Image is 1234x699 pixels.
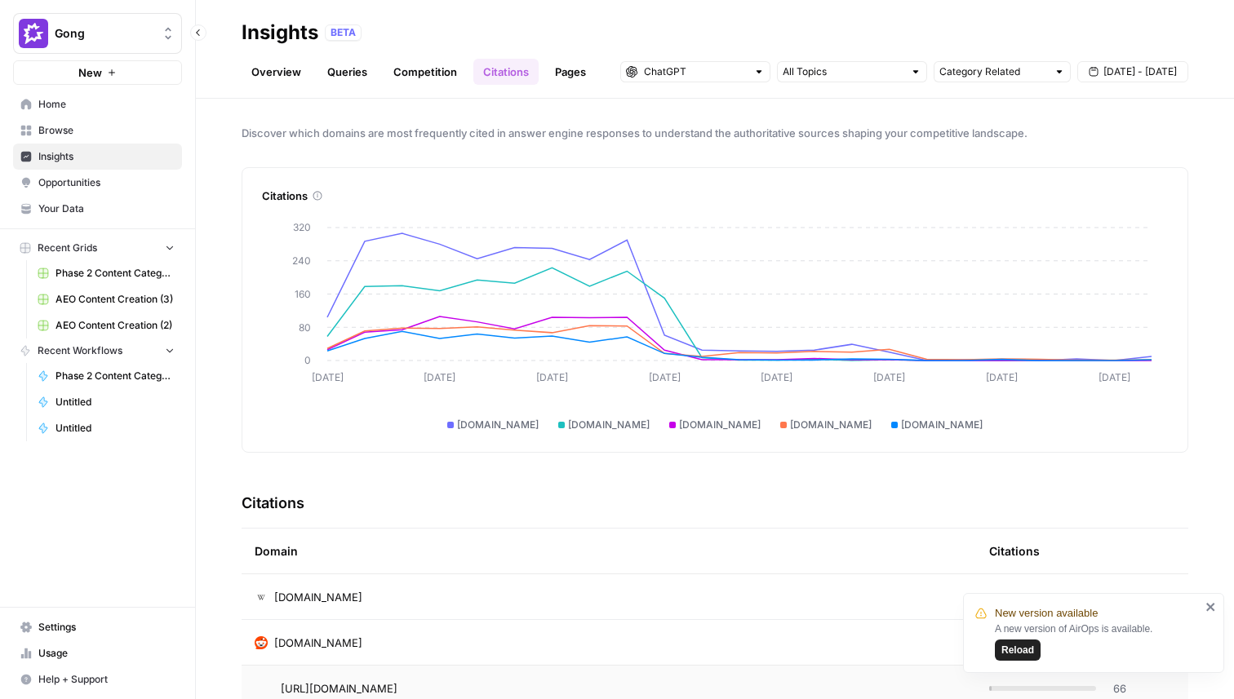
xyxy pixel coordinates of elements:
[679,418,761,432] span: [DOMAIN_NAME]
[55,369,175,383] span: Phase 2 Content Categorizer
[13,117,182,144] a: Browse
[38,646,175,661] span: Usage
[13,614,182,640] a: Settings
[13,91,182,117] a: Home
[545,59,596,85] a: Pages
[13,13,182,54] button: Workspace: Gong
[13,640,182,666] a: Usage
[242,125,1188,141] span: Discover which domains are most frequently cited in answer engine responses to understand the aut...
[1205,600,1217,613] button: close
[995,605,1098,622] span: New version available
[30,312,182,338] a: AEO Content Creation (2)
[13,196,182,222] a: Your Data
[295,288,311,300] tspan: 160
[1100,589,1126,605] span: 2528
[299,321,311,334] tspan: 80
[986,371,1018,383] tspan: [DATE]
[1099,371,1130,383] tspan: [DATE]
[242,59,311,85] a: Overview
[1001,643,1034,657] span: Reload
[536,371,568,383] tspan: [DATE]
[783,64,903,80] input: All Topics
[38,620,175,635] span: Settings
[13,666,182,692] button: Help + Support
[38,343,122,358] span: Recent Workflows
[292,254,311,267] tspan: 240
[317,59,377,85] a: Queries
[274,589,362,605] span: [DOMAIN_NAME]
[242,492,304,515] h3: Citations
[873,371,905,383] tspan: [DATE]
[30,363,182,389] a: Phase 2 Content Categorizer
[38,175,175,190] span: Opportunities
[55,266,175,281] span: Phase 2 Content Categorizer Grid WBB 2025
[30,260,182,286] a: Phase 2 Content Categorizer Grid WBB 2025
[281,680,397,697] span: [URL][DOMAIN_NAME]
[384,59,467,85] a: Competition
[38,97,175,112] span: Home
[255,529,963,573] div: Domain
[761,371,792,383] tspan: [DATE]
[13,236,182,260] button: Recent Grids
[568,418,650,432] span: [DOMAIN_NAME]
[255,591,268,604] img: vm3p9xuvjyp37igu3cuc8ys7u6zv
[293,221,311,233] tspan: 320
[30,389,182,415] a: Untitled
[13,60,182,85] button: New
[13,170,182,196] a: Opportunities
[790,418,872,432] span: [DOMAIN_NAME]
[457,418,539,432] span: [DOMAIN_NAME]
[38,149,175,164] span: Insights
[38,672,175,687] span: Help + Support
[1106,680,1126,697] span: 66
[312,371,344,383] tspan: [DATE]
[13,144,182,170] a: Insights
[901,418,983,432] span: [DOMAIN_NAME]
[55,292,175,307] span: AEO Content Creation (3)
[55,318,175,333] span: AEO Content Creation (2)
[38,241,97,255] span: Recent Grids
[274,635,362,651] span: [DOMAIN_NAME]
[1077,61,1188,82] button: [DATE] - [DATE]
[304,354,311,366] tspan: 0
[255,636,268,649] img: m2cl2pnoess66jx31edqk0jfpcfn
[649,371,681,383] tspan: [DATE]
[30,415,182,441] a: Untitled
[1103,64,1177,79] span: [DATE] - [DATE]
[55,395,175,409] span: Untitled
[55,25,153,42] span: Gong
[38,123,175,138] span: Browse
[30,286,182,312] a: AEO Content Creation (3)
[424,371,455,383] tspan: [DATE]
[995,639,1041,661] button: Reload
[325,24,362,41] div: BETA
[19,19,48,48] img: Gong Logo
[644,64,747,80] input: ChatGPT
[55,421,175,436] span: Untitled
[989,529,1040,573] div: Citations
[939,64,1047,80] input: Category Related
[262,188,1168,204] div: Citations
[13,338,182,363] button: Recent Workflows
[473,59,539,85] a: Citations
[995,622,1201,661] div: A new version of AirOps is available.
[242,20,318,46] div: Insights
[38,201,175,216] span: Your Data
[78,64,102,81] span: New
